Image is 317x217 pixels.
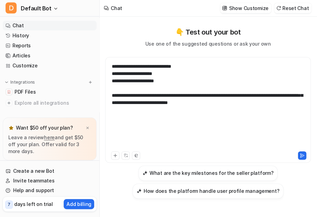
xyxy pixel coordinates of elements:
img: expand menu [4,80,9,85]
a: Articles [3,51,97,60]
p: 7 [8,201,10,208]
button: What are the key milestones for the seller platform?What are the key milestones for the seller pl... [138,166,278,181]
h3: What are the key milestones for the seller platform? [150,169,273,177]
p: 👇 Test out your bot [175,27,241,37]
img: PDF Files [7,90,11,94]
button: How does the platform handle user profile management?How does the platform handle user profile ma... [133,183,283,199]
img: What are the key milestones for the seller platform? [143,170,147,176]
a: Chat [3,21,97,30]
button: Integrations [3,79,37,86]
span: PDF Files [15,88,36,95]
img: x [85,126,90,130]
a: Create a new Bot [3,166,97,176]
span: Explore all integrations [15,97,94,108]
div: Chat [111,4,122,12]
a: History [3,31,97,40]
p: Add billing [66,200,91,208]
img: How does the platform handle user profile management? [137,188,142,194]
img: menu_add.svg [88,80,93,85]
img: reset [276,6,281,11]
span: D [6,2,17,13]
a: Customize [3,61,97,70]
img: star [8,125,14,131]
a: Explore all integrations [3,98,97,108]
span: Default Bot [21,3,52,13]
p: Leave a review and get $50 off your plan. Offer valid for 3 more days. [8,134,91,155]
p: Show Customize [229,4,269,12]
button: Reset Chat [274,3,311,13]
a: Help and support [3,186,97,195]
a: Invite teammates [3,176,97,186]
button: Add billing [64,199,94,209]
p: days left on trial [14,200,53,208]
img: customize [222,6,227,11]
h3: How does the platform handle user profile management? [144,187,279,195]
p: Want $50 off your plan? [16,124,73,131]
button: Show Customize [220,3,271,13]
p: Use one of the suggested questions or ask your own [145,40,271,47]
img: explore all integrations [6,100,12,106]
a: Reports [3,41,97,50]
a: here [44,134,55,140]
p: Integrations [10,79,35,85]
a: PDF FilesPDF Files [3,87,97,97]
